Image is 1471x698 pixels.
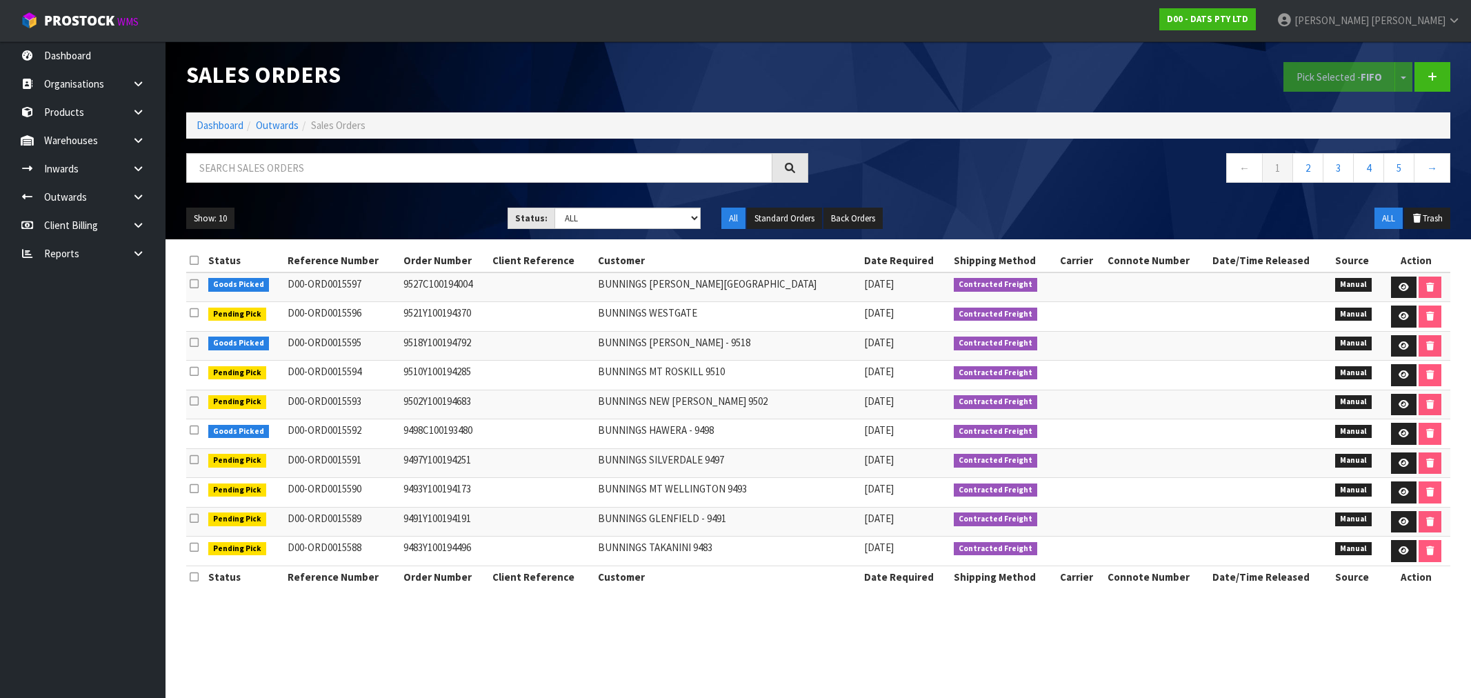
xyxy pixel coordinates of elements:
td: BUNNINGS SILVERDALE 9497 [594,448,861,478]
th: Date/Time Released [1209,566,1332,588]
span: [DATE] [864,277,894,290]
th: Connote Number [1104,250,1209,272]
td: 9498C100193480 [400,419,490,449]
td: D00-ORD0015590 [284,478,400,508]
span: Goods Picked [208,337,269,350]
th: Carrier [1057,250,1103,272]
span: Manual [1335,366,1372,380]
a: 2 [1292,153,1323,183]
span: Contracted Freight [954,366,1037,380]
th: Customer [594,250,861,272]
td: D00-ORD0015592 [284,419,400,449]
th: Client Reference [489,250,594,272]
td: BUNNINGS NEW [PERSON_NAME] 9502 [594,390,861,419]
td: BUNNINGS TAKANINI 9483 [594,537,861,566]
a: 5 [1383,153,1414,183]
a: 4 [1353,153,1384,183]
td: 9483Y100194496 [400,537,490,566]
th: Date Required [861,250,951,272]
span: Manual [1335,454,1372,468]
span: Contracted Freight [954,337,1037,350]
th: Order Number [400,250,490,272]
span: Contracted Freight [954,395,1037,409]
span: Manual [1335,512,1372,526]
span: Goods Picked [208,278,269,292]
td: 9491Y100194191 [400,507,490,537]
td: BUNNINGS [PERSON_NAME] - 9518 [594,331,861,361]
td: D00-ORD0015593 [284,390,400,419]
a: Dashboard [197,119,243,132]
span: Manual [1335,308,1372,321]
span: Contracted Freight [954,454,1037,468]
span: Contracted Freight [954,542,1037,556]
span: Pending Pick [208,308,266,321]
span: [DATE] [864,395,894,408]
span: Manual [1335,395,1372,409]
th: Shipping Method [950,250,1057,272]
th: Source [1332,250,1383,272]
td: BUNNINGS [PERSON_NAME][GEOGRAPHIC_DATA] [594,272,861,302]
a: Outwards [256,119,299,132]
a: 3 [1323,153,1354,183]
span: Pending Pick [208,542,266,556]
td: 9510Y100194285 [400,361,490,390]
th: Connote Number [1104,566,1209,588]
span: [DATE] [864,423,894,437]
th: Carrier [1057,566,1103,588]
td: D00-ORD0015589 [284,507,400,537]
td: 9497Y100194251 [400,448,490,478]
span: Pending Pick [208,395,266,409]
button: ALL [1374,208,1403,230]
td: D00-ORD0015596 [284,302,400,332]
span: Contracted Freight [954,308,1037,321]
td: BUNNINGS HAWERA - 9498 [594,419,861,449]
span: Sales Orders [311,119,366,132]
span: Contracted Freight [954,425,1037,439]
th: Status [205,250,284,272]
td: BUNNINGS MT ROSKILL 9510 [594,361,861,390]
td: BUNNINGS WESTGATE [594,302,861,332]
span: Pending Pick [208,454,266,468]
span: ProStock [44,12,114,30]
td: 9502Y100194683 [400,390,490,419]
td: D00-ORD0015594 [284,361,400,390]
span: [DATE] [864,541,894,554]
td: BUNNINGS MT WELLINGTON 9493 [594,478,861,508]
input: Search sales orders [186,153,772,183]
span: Contracted Freight [954,512,1037,526]
span: Manual [1335,337,1372,350]
span: Contracted Freight [954,278,1037,292]
span: [DATE] [864,453,894,466]
td: D00-ORD0015591 [284,448,400,478]
button: Trash [1404,208,1450,230]
span: Pending Pick [208,366,266,380]
span: [DATE] [864,482,894,495]
span: Goods Picked [208,425,269,439]
td: D00-ORD0015595 [284,331,400,361]
span: [DATE] [864,512,894,525]
a: → [1414,153,1450,183]
th: Reference Number [284,566,400,588]
th: Customer [594,566,861,588]
a: D00 - DATS PTY LTD [1159,8,1256,30]
th: Action [1383,250,1450,272]
button: All [721,208,745,230]
span: Manual [1335,483,1372,497]
a: 1 [1262,153,1293,183]
img: cube-alt.png [21,12,38,29]
a: ← [1226,153,1263,183]
th: Action [1383,566,1450,588]
span: [DATE] [864,306,894,319]
button: Back Orders [823,208,883,230]
span: Manual [1335,425,1372,439]
span: Contracted Freight [954,483,1037,497]
h1: Sales Orders [186,62,808,88]
td: 9493Y100194173 [400,478,490,508]
th: Order Number [400,566,490,588]
button: Pick Selected -FIFO [1283,62,1395,92]
th: Date/Time Released [1209,250,1332,272]
span: Pending Pick [208,512,266,526]
th: Client Reference [489,566,594,588]
span: [DATE] [864,336,894,349]
th: Date Required [861,566,951,588]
